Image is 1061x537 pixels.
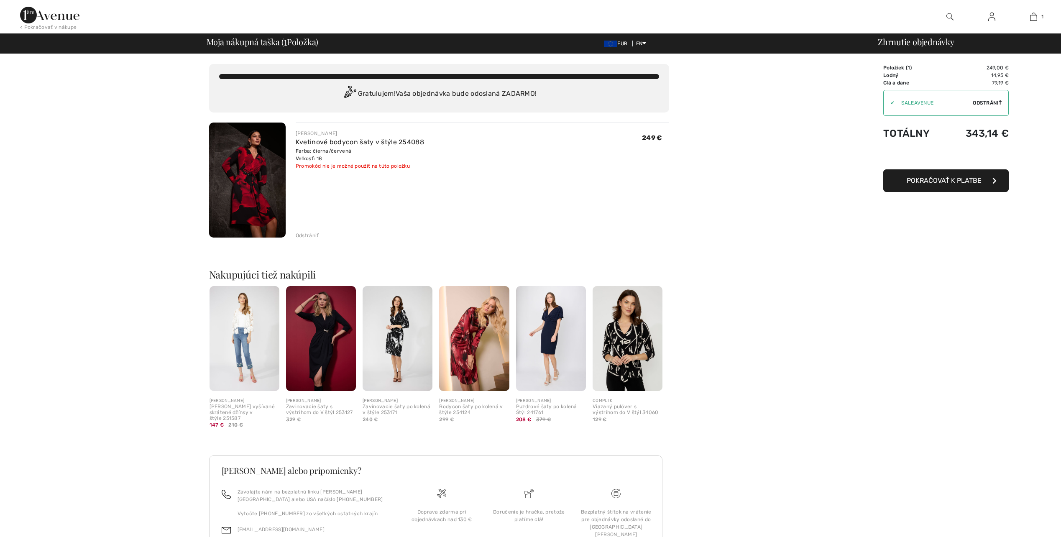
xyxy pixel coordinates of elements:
[883,65,910,71] font: Položiek (
[439,404,509,416] div: Bodycon šaty po kolená v štýle 254124
[1013,12,1054,22] a: 1
[238,510,389,517] p: Vytočte [PHONE_NUMBER] zo všetkých ostatných krajín
[324,496,383,502] a: číslo [PHONE_NUMBER]
[20,23,77,31] div: < Pokračovať v nákupe
[296,130,424,137] div: [PERSON_NAME]
[287,36,318,47] font: Položka)
[492,508,566,523] div: Doručenie je hračka, pretože platíme clá!
[222,466,650,475] h3: [PERSON_NAME] alebo pripomienky?
[895,90,973,115] input: Promo code
[982,12,1002,22] a: Sign In
[207,36,284,47] font: Moja nákupná taška (
[516,398,586,404] div: [PERSON_NAME]
[884,99,895,107] div: ✔
[604,41,617,47] img: Euro
[405,508,478,523] div: Doprava zdarma pri objednávkach nad 130 €
[946,12,954,22] img: Vyhľadávanie na webovej stránke
[593,398,662,404] div: COMPLI K
[907,176,982,184] span: Pokračovať k platbe
[286,417,301,422] span: 329 €
[516,417,532,422] span: 208 €
[210,404,279,421] div: [PERSON_NAME] vyšívané skrátené džínsy v štýle 251587
[296,232,319,239] div: Odstrániť
[642,134,662,142] span: 249 €
[238,489,383,502] font: Zavolajte nám na bezplatnú linku [PERSON_NAME][GEOGRAPHIC_DATA] alebo USA na
[284,36,287,46] span: 1
[883,64,948,72] td: )
[883,148,1009,166] iframe: PayPal
[604,41,631,46] span: EUR
[593,286,662,391] img: Viazaný pulóver s výstrihom do V štýl 34060
[286,286,356,391] img: Zavinovacie šaty s výstrihom do V štýl 253127
[437,489,446,498] img: Doprava zdarma pri objednávkach nad &#8364; 130
[516,286,586,391] img: Puzdrové šaty po kolená Štýl 241761
[516,404,586,416] div: Puzdrové šaty po kolená Štýl 241761
[1041,13,1043,20] span: 1
[358,89,537,97] font: Gratulujem! Vaša objednávka bude odoslaná ZADARMO!
[593,417,607,422] span: 129 €
[210,422,224,428] span: 147 €
[296,148,351,161] font: Farba: čierna/červená Veľkosť: 18
[868,38,1056,46] div: Zhrnutie objednávky
[363,286,432,391] img: Zavinovacie šaty po kolená v štýle 253171
[883,119,948,148] td: Totálny
[363,417,378,422] span: 240 €
[222,526,231,535] img: E-mail
[973,99,1002,107] span: Odstrániť
[341,86,358,102] img: Congratulation2.svg
[363,398,432,404] div: [PERSON_NAME]
[439,398,509,404] div: [PERSON_NAME]
[209,269,669,279] h2: Nakupujúci tiež nakúpili
[20,7,79,23] img: 1ère Avenue
[222,490,231,499] img: zavolať
[238,527,325,532] a: [EMAIL_ADDRESS][DOMAIN_NAME]
[439,286,509,391] img: Bodycon šaty po kolená v štýle 254124
[611,489,621,498] img: Doprava zdarma pri objednávkach nad &#8364; 130
[948,79,1009,87] td: 79,19 €
[439,417,454,422] span: 299 €
[908,65,910,71] span: 1
[209,123,286,238] img: Kvetinové bodycon šaty v štýle 254088
[883,169,1009,192] button: Pokračovať k platbe
[948,64,1009,72] td: 249,00 €
[296,138,424,146] a: Kvetinové bodycon šaty v štýle 254088
[593,404,662,416] div: Viazaný pulóver s výstrihom do V štýl 34060
[210,286,279,391] img: Kvetinové vyšívané skrátené džínsy v štýle 251587
[883,72,948,79] td: Lodný
[948,72,1009,79] td: 14,95 €
[363,404,432,416] div: Zavinovacie šaty po kolená v štýle 253171
[988,12,995,22] img: Moje informácie
[210,398,279,404] div: [PERSON_NAME]
[296,162,424,170] div: Promokód nie je možné použiť na túto položku
[536,416,551,423] span: 379 €
[524,489,534,498] img: Doručenie je hračka, pretože platíme clá!
[636,41,643,46] font: EN
[883,79,948,87] td: Clá a dane
[948,119,1009,148] td: 343,14 €
[286,398,356,404] div: [PERSON_NAME]
[1030,12,1037,22] img: Moja taška
[228,421,243,429] span: 210 €
[286,404,356,416] div: Zavinovacie šaty s výstrihom do V štýl 253127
